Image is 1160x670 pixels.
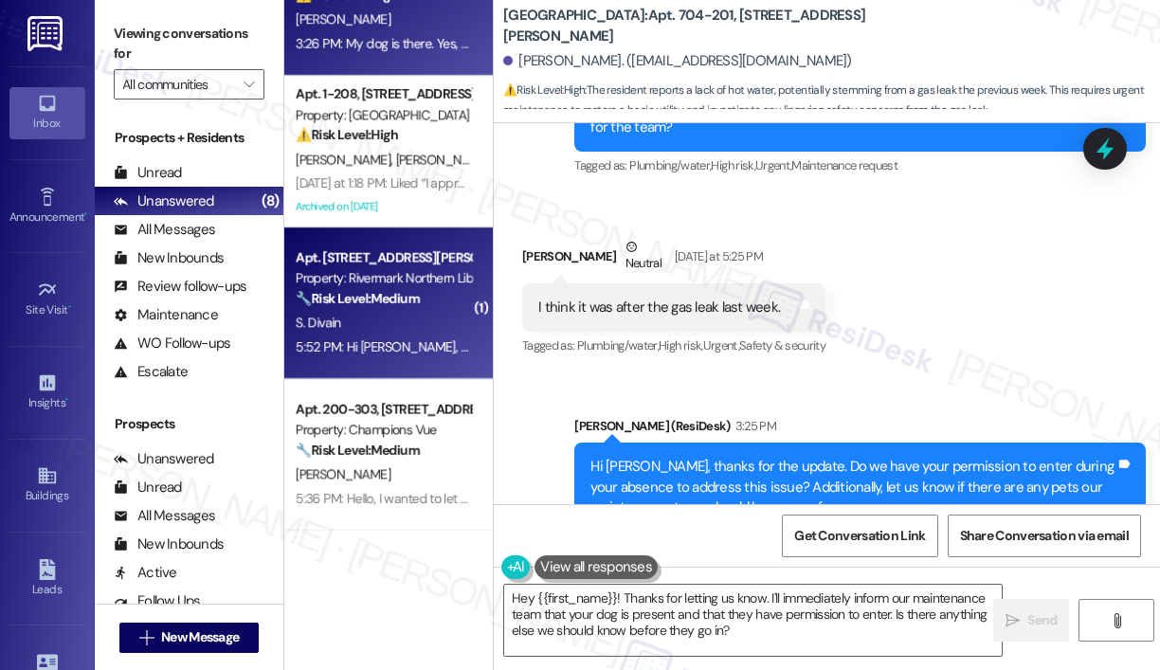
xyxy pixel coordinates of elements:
[84,208,87,221] span: •
[296,420,471,440] div: Property: Champions Vue
[114,449,214,469] div: Unanswered
[294,195,473,219] div: Archived on [DATE]
[114,506,215,526] div: All Messages
[791,157,897,173] span: Maintenance request
[503,81,1160,121] span: : The resident reports a lack of hot water, potentially stemming from a gas leak the previous wee...
[114,334,230,353] div: WO Follow-ups
[622,237,665,277] div: Neutral
[670,246,763,266] div: [DATE] at 5:25 PM
[114,163,182,183] div: Unread
[574,416,1146,443] div: [PERSON_NAME] (ResiDesk)
[114,220,215,240] div: All Messages
[114,563,177,583] div: Active
[9,367,85,418] a: Insights •
[114,305,218,325] div: Maintenance
[139,630,154,645] i: 
[960,526,1129,546] span: Share Conversation via email
[114,362,188,382] div: Escalate
[296,35,540,52] div: 3:26 PM: My dog is there. Yes, you may go in.
[114,591,201,611] div: Follow Ups
[590,457,1115,517] div: Hi [PERSON_NAME], thanks for the update. Do we have your permission to enter during your absence ...
[296,268,471,288] div: Property: Rivermark Northern Liberties
[703,337,739,353] span: Urgent ,
[948,515,1141,557] button: Share Conversation via email
[794,526,925,546] span: Get Conversation Link
[577,337,659,353] span: Plumbing/water ,
[629,157,711,173] span: Plumbing/water ,
[114,19,264,69] label: Viewing conversations for
[296,400,471,420] div: Apt. 200-303, [STREET_ADDRESS]
[296,248,471,268] div: Apt. [STREET_ADDRESS][PERSON_NAME]
[68,300,71,314] span: •
[114,534,224,554] div: New Inbounds
[9,274,85,325] a: Site Visit •
[1006,613,1020,628] i: 
[296,105,471,125] div: Property: [GEOGRAPHIC_DATA] at [GEOGRAPHIC_DATA]
[296,442,419,459] strong: 🔧 Risk Level: Medium
[538,298,780,317] div: I think it was after the gas leak last week.
[27,16,66,51] img: ResiDesk Logo
[257,187,283,216] div: (8)
[503,51,852,71] div: [PERSON_NAME]. ([EMAIL_ADDRESS][DOMAIN_NAME])
[95,414,283,434] div: Prospects
[9,87,85,138] a: Inbox
[659,337,703,353] span: High risk ,
[9,553,85,605] a: Leads
[993,599,1069,642] button: Send
[95,128,283,148] div: Prospects + Residents
[296,465,390,482] span: [PERSON_NAME]
[396,151,491,168] span: [PERSON_NAME]
[296,174,915,191] div: [DATE] at 1:18 PM: Liked “I appreciate that! Hopefully sooner than later, it's been a week withou...
[739,337,825,353] span: Safety & security
[574,152,1146,179] div: Tagged as:
[122,69,234,100] input: All communities
[9,460,85,511] a: Buildings
[296,290,419,307] strong: 🔧 Risk Level: Medium
[114,277,246,297] div: Review follow-ups
[1027,610,1057,630] span: Send
[504,585,1002,656] textarea: Hey {{first_name}}! Thanks for letting us know. I'll immediately inform our maintenance team that...
[1110,613,1124,628] i: 
[755,157,791,173] span: Urgent ,
[296,490,948,507] div: 5:36 PM: Hello, I wanted to let you know that everything is running smoothly with the AC. Thank y...
[522,332,825,359] div: Tagged as:
[296,126,398,143] strong: ⚠️ Risk Level: High
[731,416,776,436] div: 3:25 PM
[114,191,214,211] div: Unanswered
[161,627,239,647] span: New Message
[244,77,254,92] i: 
[782,515,937,557] button: Get Conversation Link
[296,84,471,104] div: Apt. 1-208, [STREET_ADDRESS]
[503,82,585,98] strong: ⚠️ Risk Level: High
[296,151,396,168] span: [PERSON_NAME]
[296,10,390,27] span: [PERSON_NAME]
[522,237,825,283] div: [PERSON_NAME]
[119,623,260,653] button: New Message
[65,393,68,407] span: •
[503,6,882,46] b: [GEOGRAPHIC_DATA]: Apt. 704-201, [STREET_ADDRESS][PERSON_NAME]
[114,248,224,268] div: New Inbounds
[114,478,182,498] div: Unread
[711,157,755,173] span: High risk ,
[296,314,341,331] span: S. Divain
